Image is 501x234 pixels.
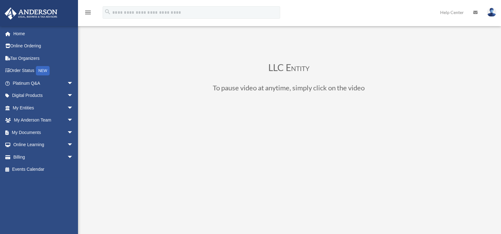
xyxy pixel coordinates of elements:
a: Home [4,27,83,40]
h3: LLC Entity [120,63,457,75]
a: Tax Organizers [4,52,83,64]
a: Events Calendar [4,163,83,176]
a: menu [84,11,92,16]
a: My Anderson Teamarrow_drop_down [4,114,83,127]
a: Billingarrow_drop_down [4,151,83,163]
span: arrow_drop_down [67,126,80,139]
span: arrow_drop_down [67,89,80,102]
img: User Pic [487,8,496,17]
span: arrow_drop_down [67,139,80,151]
a: Digital Productsarrow_drop_down [4,89,83,102]
span: arrow_drop_down [67,77,80,90]
span: arrow_drop_down [67,102,80,114]
span: arrow_drop_down [67,151,80,164]
a: Online Ordering [4,40,83,52]
i: search [104,8,111,15]
span: arrow_drop_down [67,114,80,127]
img: Anderson Advisors Platinum Portal [3,7,59,20]
a: My Entitiesarrow_drop_down [4,102,83,114]
i: menu [84,9,92,16]
a: Order StatusNEW [4,64,83,77]
h3: To pause video at anytime, simply click on the video [120,84,457,94]
a: Platinum Q&Aarrow_drop_down [4,77,83,89]
div: NEW [36,66,50,75]
a: My Documentsarrow_drop_down [4,126,83,139]
a: Online Learningarrow_drop_down [4,139,83,151]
